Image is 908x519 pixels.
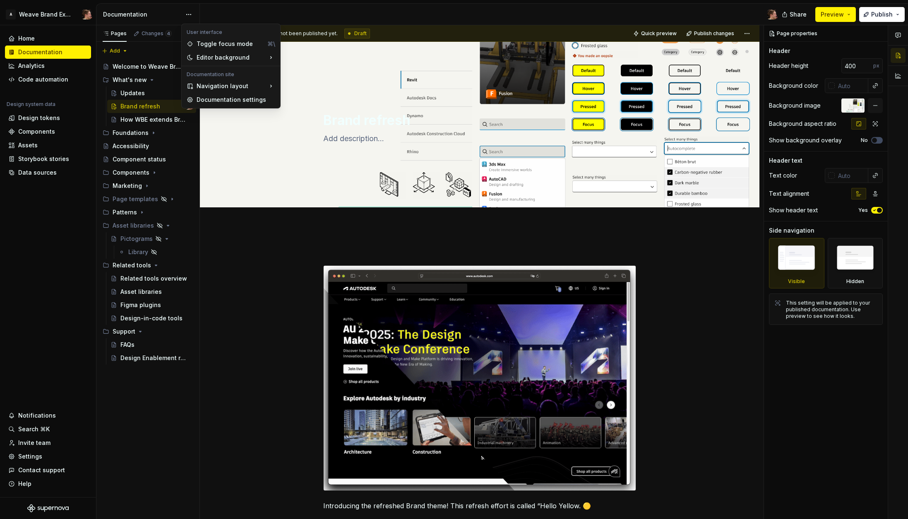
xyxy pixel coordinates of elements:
[197,40,264,48] div: Toggle focus mode
[197,96,275,104] div: Documentation settings
[183,79,279,93] div: Navigation layout
[183,51,279,64] div: Editor background
[183,71,279,78] div: Documentation site
[267,40,275,48] div: ⌘\
[183,29,279,36] div: User interface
